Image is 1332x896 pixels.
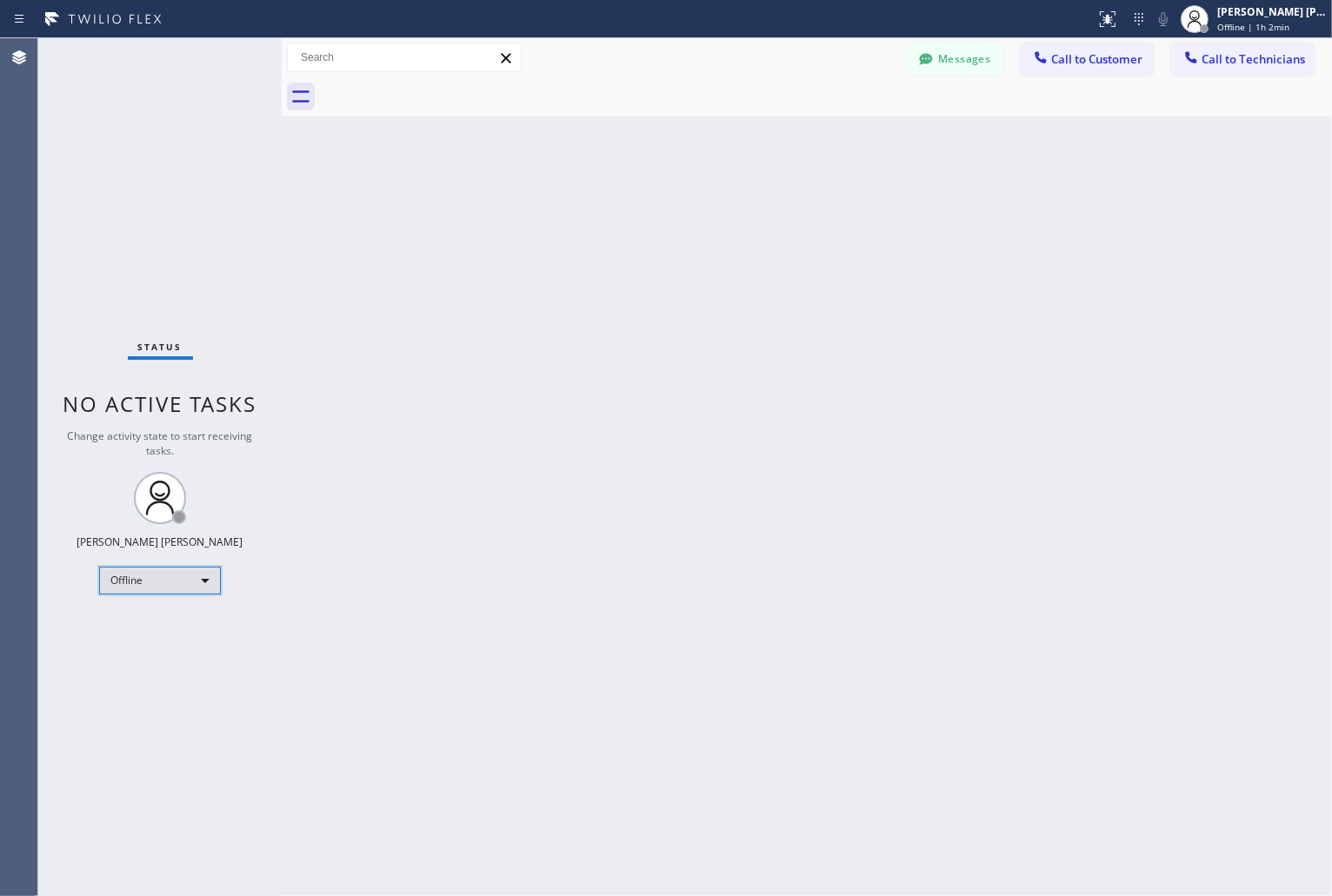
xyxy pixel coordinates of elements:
[1171,43,1315,76] button: Call to Technicians
[908,43,1003,76] button: Messages
[1217,4,1327,19] div: [PERSON_NAME] [PERSON_NAME]
[1021,43,1154,76] button: Call to Customer
[1217,21,1289,33] span: Offline | 1h 2min
[99,567,221,594] div: Offline
[1051,51,1142,67] span: Call to Customer
[1202,51,1305,67] span: Call to Technicians
[1151,7,1175,31] button: Mute
[288,43,521,71] input: Search
[68,428,253,458] span: Change activity state to start receiving tasks.
[138,341,183,353] span: Status
[63,389,257,418] span: No active tasks
[77,534,243,549] div: [PERSON_NAME] [PERSON_NAME]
